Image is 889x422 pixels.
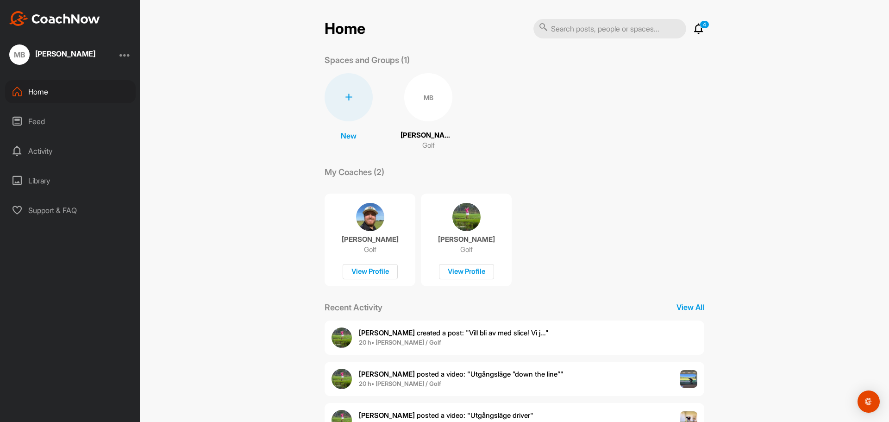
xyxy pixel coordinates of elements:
img: user avatar [332,328,352,348]
p: Spaces and Groups (1) [325,54,410,66]
p: Recent Activity [325,301,382,314]
span: posted a video : " Utgångsläge driver " [359,411,533,420]
p: View All [676,302,704,313]
h2: Home [325,20,365,38]
a: MB[PERSON_NAME]Golf [401,73,456,151]
div: Home [5,80,136,103]
div: Library [5,169,136,192]
input: Search posts, people or spaces... [533,19,686,38]
img: post image [680,370,698,388]
div: Feed [5,110,136,133]
img: coach avatar [356,203,384,231]
img: CoachNow [9,11,100,26]
div: Support & FAQ [5,199,136,222]
div: View Profile [439,264,494,279]
p: Golf [460,245,473,254]
p: Golf [364,245,376,254]
p: 4 [700,20,709,29]
div: MB [404,73,452,121]
img: user avatar [332,369,352,389]
b: 20 h • [PERSON_NAME] / Golf [359,380,441,387]
img: coach avatar [452,203,481,231]
p: [PERSON_NAME] [342,235,399,244]
div: View Profile [343,264,398,279]
b: [PERSON_NAME] [359,411,415,420]
div: MB [9,44,30,65]
div: Open Intercom Messenger [858,391,880,413]
p: My Coaches (2) [325,166,384,178]
p: [PERSON_NAME] [401,130,456,141]
div: Activity [5,139,136,163]
b: 20 h • [PERSON_NAME] / Golf [359,339,441,346]
p: [PERSON_NAME] [438,235,495,244]
b: [PERSON_NAME] [359,328,415,337]
span: created a post : "Vill bli av med slice! Vi j..." [359,328,549,337]
b: [PERSON_NAME] [359,370,415,378]
p: New [341,130,357,141]
p: Golf [422,140,435,151]
span: posted a video : " Utgångsläge ”down the line” " [359,370,563,378]
div: [PERSON_NAME] [35,50,95,57]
